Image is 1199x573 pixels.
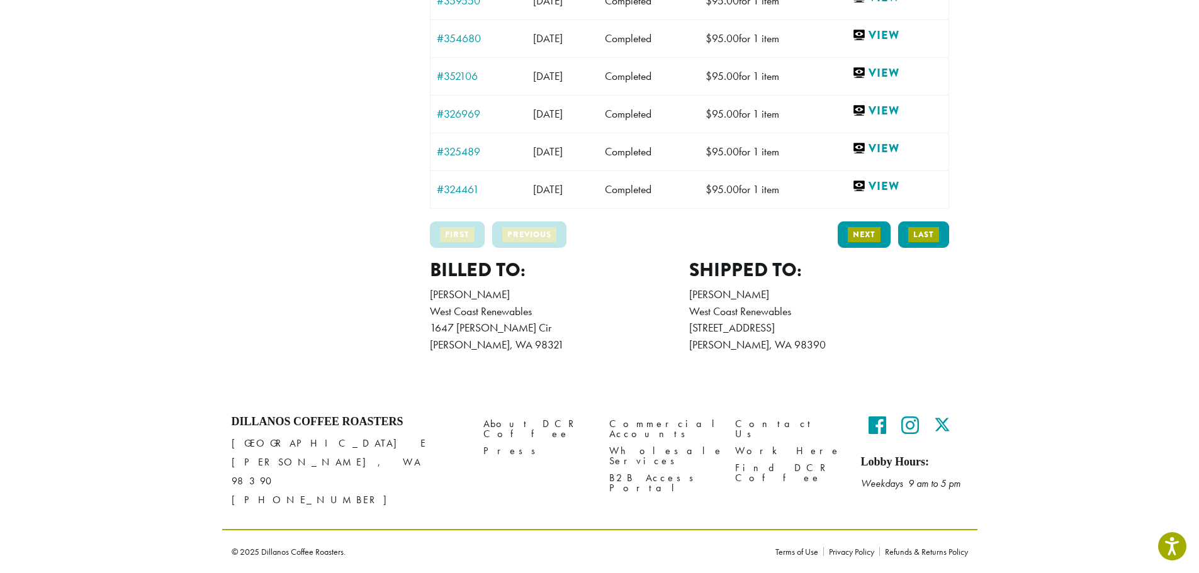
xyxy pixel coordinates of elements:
[706,107,712,121] span: $
[699,19,846,57] td: for 1 item
[706,145,712,159] span: $
[232,434,464,509] p: [GEOGRAPHIC_DATA] E [PERSON_NAME], WA 98390 [PHONE_NUMBER]
[838,221,891,248] a: Next
[706,182,712,196] span: $
[823,547,879,556] a: Privacy Policy
[706,69,739,83] span: 95.00
[908,227,939,242] span: Last
[699,95,846,133] td: for 1 item
[599,95,699,133] td: Completed
[533,31,563,45] time: 1749583990
[232,415,464,429] h4: Dillanos Coffee Roasters
[852,179,942,194] a: View
[533,145,563,159] time: 1745955020
[430,286,690,353] address: [PERSON_NAME] West Coast Renewables 1647 [PERSON_NAME] Cir [PERSON_NAME], WA 98321
[533,182,563,196] time: 1744745348
[735,415,842,442] a: Contact Us
[437,108,521,120] a: View order number 326969
[735,442,842,459] a: Work Here
[599,133,699,170] td: Completed
[492,221,566,248] a: Previous
[699,133,846,170] td: for 1 item
[706,69,712,83] span: $
[599,19,699,57] td: Completed
[699,170,846,208] td: for 1 item
[483,442,590,459] a: Press
[430,259,690,281] h2: Billed to:
[706,31,712,45] span: $
[483,415,590,442] a: About DCR Coffee
[437,33,521,44] a: View order number 354680
[430,221,485,248] a: First
[706,182,739,196] span: 95.00
[599,57,699,95] td: Completed
[861,455,968,469] h5: Lobby Hours:
[852,65,942,81] a: View
[699,57,846,95] td: for 1 item
[861,477,960,490] em: Weekdays 9 am to 5 pm
[533,107,563,121] time: 1747164632
[609,442,716,469] a: Wholesale Services
[609,415,716,442] a: Commercial Accounts
[735,459,842,486] a: Find DCR Coffee
[852,28,942,43] a: View
[599,170,699,208] td: Completed
[706,31,739,45] span: 95.00
[440,227,475,242] span: First
[848,227,881,242] span: Next
[879,547,968,556] a: Refunds & Returns Policy
[689,259,949,281] h2: Shipped to:
[898,221,949,248] a: Last
[232,547,757,556] p: © 2025 Dillanos Coffee Roasters.
[852,103,942,119] a: View
[437,146,521,157] a: View order number 325489
[852,141,942,157] a: View
[706,145,739,159] span: 95.00
[437,184,521,195] a: View order number 324461
[533,69,563,83] time: 1748374276
[706,107,739,121] span: 95.00
[689,286,949,353] address: [PERSON_NAME] West Coast Renewables [STREET_ADDRESS] [PERSON_NAME], WA 98390
[609,469,716,496] a: B2B Access Portal
[437,70,521,82] a: View order number 352106
[502,227,556,242] span: Previous
[775,547,823,556] a: Terms of Use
